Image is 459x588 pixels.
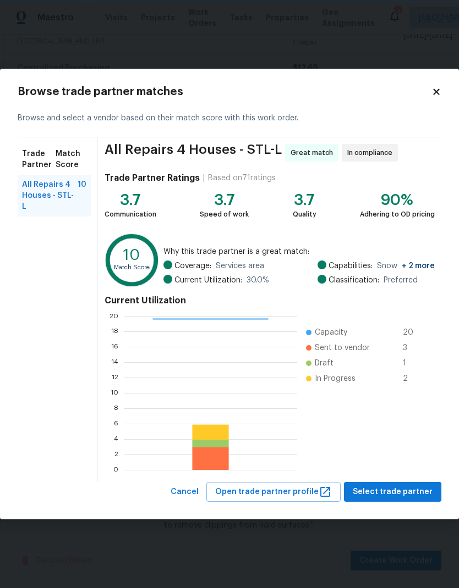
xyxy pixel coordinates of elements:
[215,485,332,499] span: Open trade partner profile
[105,173,200,184] h4: Trade Partner Ratings
[105,144,282,162] span: All Repairs 4 Houses - STL-L
[344,482,441,502] button: Select trade partner
[247,275,269,286] span: 30.0 %
[315,342,370,353] span: Sent to vendor
[200,195,249,206] div: 3.7
[114,451,118,457] text: 2
[360,209,435,220] div: Adhering to OD pricing
[166,482,203,502] button: Cancel
[403,373,420,384] span: 2
[105,295,435,306] h4: Current Utilization
[111,358,118,365] text: 14
[110,312,118,319] text: 20
[171,485,199,499] span: Cancel
[402,262,435,270] span: + 2 more
[111,389,118,396] text: 10
[377,260,435,271] span: Snow
[123,248,140,263] text: 10
[114,264,150,270] text: Match Score
[114,435,118,442] text: 4
[293,209,316,220] div: Quality
[18,86,431,97] h2: Browse trade partner matches
[56,148,86,170] span: Match Score
[114,420,118,426] text: 6
[200,173,208,184] div: |
[403,358,420,369] span: 1
[22,148,56,170] span: Trade Partner
[384,275,418,286] span: Preferred
[293,195,316,206] div: 3.7
[111,328,118,334] text: 18
[208,173,276,184] div: Based on 71 ratings
[291,147,337,158] span: Great match
[114,404,118,411] text: 8
[78,179,86,212] span: 10
[112,374,118,380] text: 12
[111,343,118,350] text: 16
[174,275,242,286] span: Current Utilization:
[105,209,156,220] div: Communication
[18,99,441,137] div: Browse and select a vendor based on their match score with this work order.
[403,342,420,353] span: 3
[315,327,347,338] span: Capacity
[200,209,249,220] div: Speed of work
[329,275,379,286] span: Classification:
[206,482,341,502] button: Open trade partner profile
[360,195,435,206] div: 90%
[163,246,435,257] span: Why this trade partner is a great match:
[113,466,118,473] text: 0
[174,260,211,271] span: Coverage:
[347,147,397,158] span: In compliance
[329,260,373,271] span: Capabilities:
[22,179,78,212] span: All Repairs 4 Houses - STL-L
[315,358,334,369] span: Draft
[216,260,264,271] span: Services area
[353,485,433,499] span: Select trade partner
[315,373,356,384] span: In Progress
[105,195,156,206] div: 3.7
[403,327,420,338] span: 20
